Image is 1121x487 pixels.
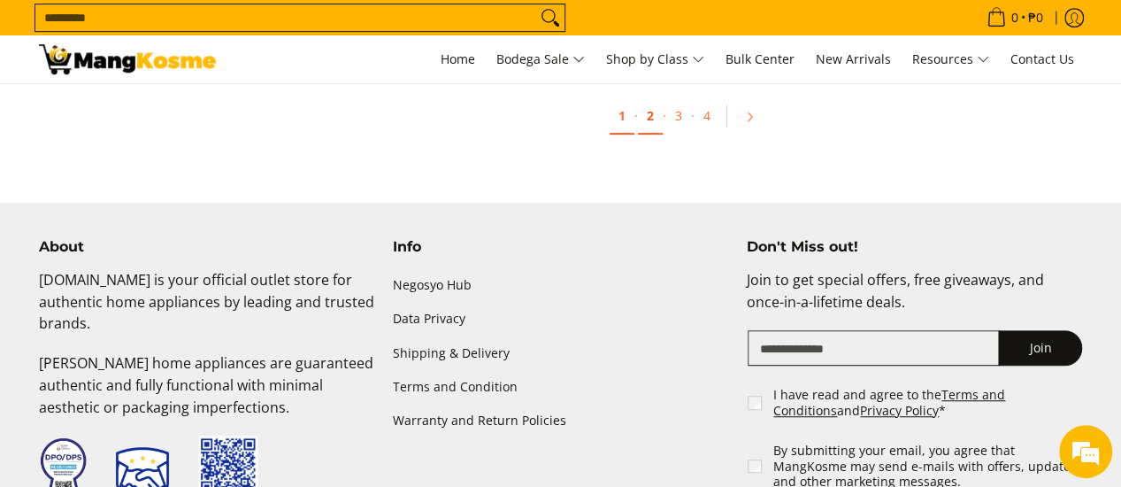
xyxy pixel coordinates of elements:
[638,98,663,135] a: 2
[39,238,375,256] h4: About
[773,387,1084,418] label: I have read and agree to the and *
[393,336,729,370] a: Shipping & Delivery
[666,98,691,133] a: 3
[488,35,594,83] a: Bodega Sale
[234,35,1083,83] nav: Main Menu
[663,107,666,124] span: ·
[432,35,484,83] a: Home
[746,238,1082,256] h4: Don't Miss out!
[691,107,695,124] span: ·
[1025,12,1046,24] span: ₱0
[606,49,704,71] span: Shop by Class
[807,35,900,83] a: New Arrivals
[816,50,891,67] span: New Arrivals
[912,49,989,71] span: Resources
[39,44,216,74] img: Class C Home &amp; Business Appliances: Up to 70% Off l Mang Kosme
[981,8,1048,27] span: •
[695,98,719,133] a: 4
[746,269,1082,331] p: Join to get special offers, free giveaways, and once-in-a-lifetime deals.
[39,352,375,436] p: [PERSON_NAME] home appliances are guaranteed authentic and fully functional with minimal aestheti...
[1002,35,1083,83] a: Contact Us
[393,303,729,336] a: Data Privacy
[496,49,585,71] span: Bodega Sale
[92,99,297,122] div: Chat with us now
[393,238,729,256] h4: Info
[536,4,564,31] button: Search
[441,50,475,67] span: Home
[717,35,803,83] a: Bulk Center
[290,9,333,51] div: Minimize live chat window
[1009,12,1021,24] span: 0
[773,386,1005,419] a: Terms and Conditions
[860,402,939,419] a: Privacy Policy
[39,269,375,352] p: [DOMAIN_NAME] is your official outlet store for authentic home appliances by leading and trusted ...
[296,93,1092,150] ul: Pagination
[393,404,729,437] a: Warranty and Return Policies
[1010,50,1074,67] span: Contact Us
[103,136,244,315] span: We're online!
[903,35,998,83] a: Resources
[9,311,337,373] textarea: Type your message and hit 'Enter'
[393,269,729,303] a: Negosyo Hub
[634,107,638,124] span: ·
[726,50,795,67] span: Bulk Center
[597,35,713,83] a: Shop by Class
[998,330,1082,366] button: Join
[610,98,634,135] a: 1
[393,370,729,404] a: Terms and Condition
